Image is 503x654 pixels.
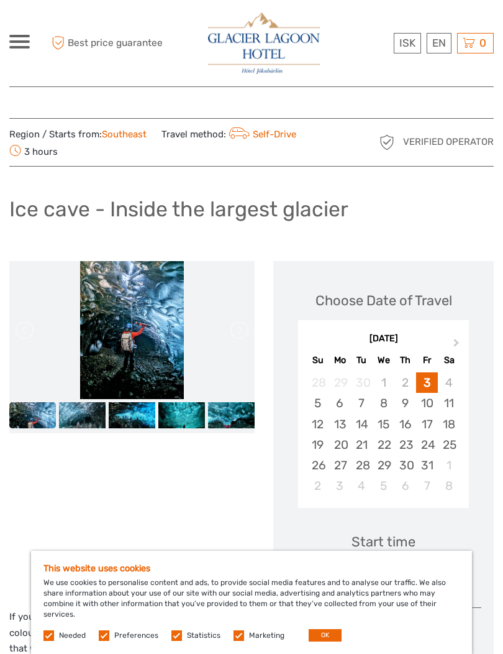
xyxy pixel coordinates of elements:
[249,630,284,641] label: Marketing
[394,352,416,369] div: Th
[80,261,184,399] img: 661eea406e5f496cb329d58d04216bbc_main_slider.jpeg
[394,393,416,413] div: Choose Thursday, October 9th, 2025
[373,476,394,496] div: Choose Wednesday, November 5th, 2025
[208,402,255,428] img: f6291082e99243c68d198a15280b29df_slider_thumbnail.jpeg
[416,476,438,496] div: Choose Friday, November 7th, 2025
[427,33,451,53] div: EN
[9,196,348,222] h1: Ice cave - Inside the largest glacier
[373,435,394,455] div: Choose Wednesday, October 22nd, 2025
[17,22,140,32] p: We're away right now. Please check back later!
[351,455,373,476] div: Choose Tuesday, October 28th, 2025
[478,37,488,49] span: 0
[329,393,351,413] div: Choose Monday, October 6th, 2025
[102,129,147,140] a: Southeast
[43,563,460,574] h5: This website uses cookies
[109,402,155,428] img: 1b907e746b07441996307f4758f83d7b_slider_thumbnail.jpeg
[329,352,351,369] div: Mo
[351,372,373,393] div: Not available Tuesday, September 30th, 2025
[373,372,394,393] div: Not available Wednesday, October 1st, 2025
[307,352,329,369] div: Su
[187,630,220,641] label: Statistics
[307,393,329,413] div: Choose Sunday, October 5th, 2025
[351,435,373,455] div: Choose Tuesday, October 21st, 2025
[161,125,296,142] span: Travel method:
[438,476,460,496] div: Choose Saturday, November 8th, 2025
[438,352,460,369] div: Sa
[373,352,394,369] div: We
[158,402,205,428] img: 39d3d596705d4450bf3c893a821d2edd_slider_thumbnail.jpeg
[351,414,373,435] div: Choose Tuesday, October 14th, 2025
[438,372,460,393] div: Not available Saturday, October 4th, 2025
[351,352,373,369] div: Tu
[416,435,438,455] div: Choose Friday, October 24th, 2025
[307,455,329,476] div: Choose Sunday, October 26th, 2025
[394,455,416,476] div: Choose Thursday, October 30th, 2025
[416,352,438,369] div: Fr
[302,372,464,496] div: month 2025-10
[438,455,460,476] div: Choose Saturday, November 1st, 2025
[416,393,438,413] div: Choose Friday, October 10th, 2025
[373,393,394,413] div: Choose Wednesday, October 8th, 2025
[329,372,351,393] div: Not available Monday, September 29th, 2025
[403,136,494,149] span: Verified Operator
[315,291,452,310] div: Choose Date of Travel
[399,37,415,49] span: ISK
[329,476,351,496] div: Choose Monday, November 3rd, 2025
[438,393,460,413] div: Choose Saturday, October 11th, 2025
[307,476,329,496] div: Choose Sunday, November 2nd, 2025
[394,476,416,496] div: Choose Thursday, November 6th, 2025
[114,630,158,641] label: Preferences
[9,402,56,428] img: 661eea406e5f496cb329d58d04216bbc_slider_thumbnail.jpeg
[329,455,351,476] div: Choose Monday, October 27th, 2025
[448,336,468,356] button: Next Month
[373,455,394,476] div: Choose Wednesday, October 29th, 2025
[438,414,460,435] div: Choose Saturday, October 18th, 2025
[31,551,472,654] div: We use cookies to personalise content and ads, to provide social media features and to analyse ou...
[416,455,438,476] div: Choose Friday, October 31st, 2025
[9,142,58,160] span: 3 hours
[9,128,147,141] span: Region / Starts from:
[351,393,373,413] div: Choose Tuesday, October 7th, 2025
[416,372,438,393] div: Choose Friday, October 3rd, 2025
[48,33,163,53] span: Best price guarantee
[351,532,415,551] div: Start time
[59,630,86,641] label: Needed
[307,435,329,455] div: Choose Sunday, October 19th, 2025
[143,19,158,34] button: Open LiveChat chat widget
[309,629,342,642] button: OK
[394,372,416,393] div: Not available Thursday, October 2nd, 2025
[329,414,351,435] div: Choose Monday, October 13th, 2025
[351,476,373,496] div: Choose Tuesday, November 4th, 2025
[226,129,296,140] a: Self-Drive
[307,372,329,393] div: Not available Sunday, September 28th, 2025
[438,435,460,455] div: Choose Saturday, October 25th, 2025
[298,333,469,346] div: [DATE]
[416,414,438,435] div: Choose Friday, October 17th, 2025
[377,132,397,152] img: verified_operator_grey_128.png
[329,435,351,455] div: Choose Monday, October 20th, 2025
[307,414,329,435] div: Choose Sunday, October 12th, 2025
[208,12,320,74] img: 2790-86ba44ba-e5e5-4a53-8ab7-28051417b7bc_logo_big.jpg
[59,402,106,428] img: 76b600cada044583970d767e1e3e6eaf_slider_thumbnail.jpeg
[394,435,416,455] div: Choose Thursday, October 23rd, 2025
[373,414,394,435] div: Choose Wednesday, October 15th, 2025
[394,414,416,435] div: Choose Thursday, October 16th, 2025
